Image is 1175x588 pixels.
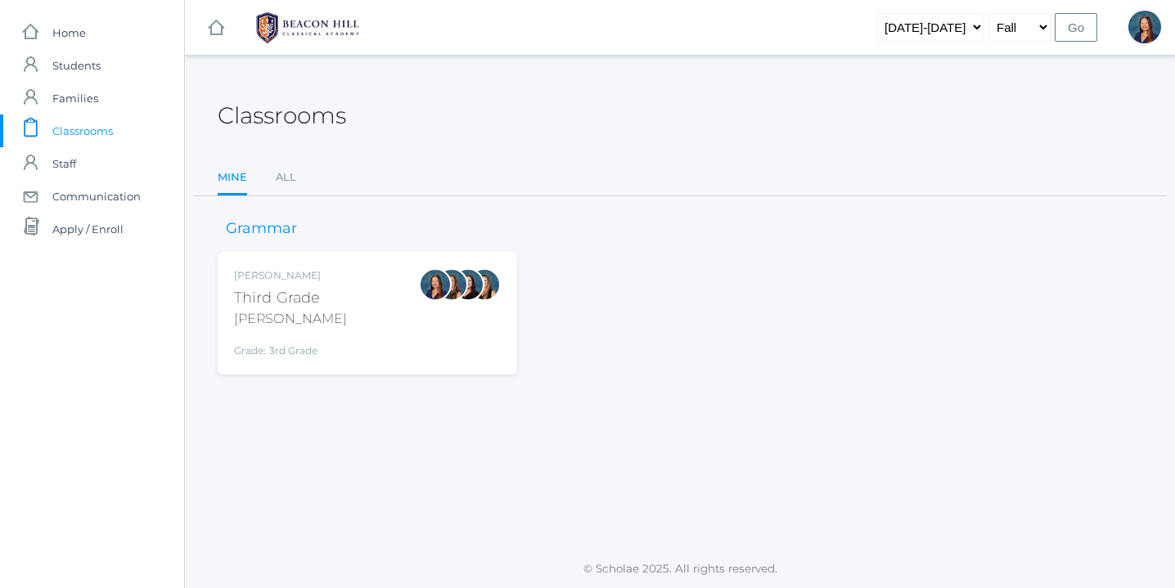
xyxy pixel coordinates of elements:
[246,7,369,48] img: BHCALogos-05-308ed15e86a5a0abce9b8dd61676a3503ac9727e845dece92d48e8588c001991.png
[218,221,305,237] h3: Grammar
[1055,13,1097,42] input: Go
[419,268,452,301] div: Lori Webster
[234,335,347,358] div: Grade: 3rd Grade
[218,103,346,128] h2: Classrooms
[218,161,247,196] a: Mine
[52,49,101,82] span: Students
[1128,11,1161,43] div: Lori Webster
[468,268,501,301] div: Juliana Fowler
[435,268,468,301] div: Andrea Deutsch
[52,213,124,245] span: Apply / Enroll
[52,180,141,213] span: Communication
[185,560,1175,577] p: © Scholae 2025. All rights reserved.
[452,268,484,301] div: Katie Watters
[52,82,98,114] span: Families
[52,16,86,49] span: Home
[52,147,76,180] span: Staff
[52,114,113,147] span: Classrooms
[234,309,347,329] div: [PERSON_NAME]
[234,287,347,309] div: Third Grade
[234,268,347,283] div: [PERSON_NAME]
[276,161,296,194] a: All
